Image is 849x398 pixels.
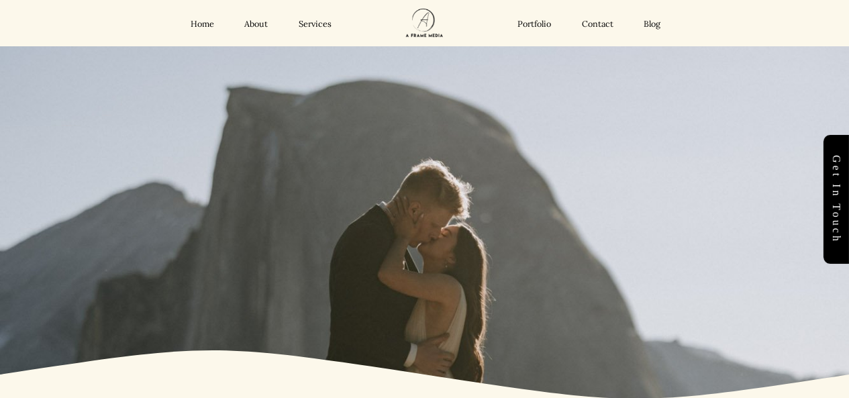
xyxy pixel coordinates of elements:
a: Home [191,19,214,30]
a: Portfolio [517,19,551,30]
a: Get in touch [823,135,849,264]
a: Services [299,19,332,30]
a: About [244,19,268,30]
a: Blog [644,19,660,30]
a: Contact [582,19,613,30]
